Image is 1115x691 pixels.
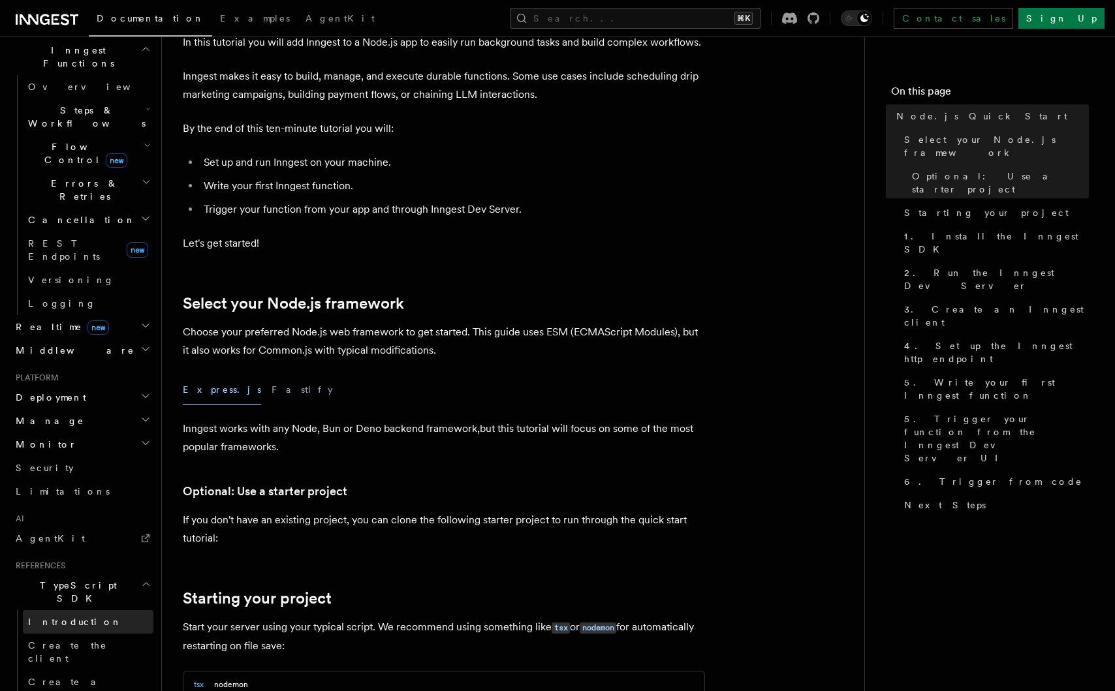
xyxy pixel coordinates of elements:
span: Realtime [10,320,109,333]
a: Starting your project [899,201,1089,224]
a: Documentation [89,4,212,37]
p: Start your server using your typical script. We recommend using something like or for automatical... [183,618,705,655]
span: Manage [10,414,84,427]
span: Limitations [16,486,110,497]
span: Security [16,463,74,473]
button: Express.js [183,375,261,405]
span: 3. Create an Inngest client [904,303,1089,329]
p: Inngest makes it easy to build, manage, and execute durable functions. Some use cases include sch... [183,67,705,104]
a: Create the client [23,634,153,670]
span: References [10,560,65,571]
span: Flow Control [23,140,144,166]
span: TypeScript SDK [10,579,141,605]
button: Middleware [10,339,153,362]
a: Limitations [10,480,153,503]
a: REST Endpointsnew [23,232,153,268]
p: Let's get started! [183,234,705,253]
span: 1. Install the Inngest SDK [904,230,1089,256]
span: Inngest Functions [10,44,141,70]
span: 6. Trigger from code [904,475,1082,488]
li: Trigger your function from your app and through Inngest Dev Server. [200,200,705,219]
a: Next Steps [899,493,1089,517]
span: 4. Set up the Inngest http endpoint [904,339,1089,365]
a: Optional: Use a starter project [907,164,1089,201]
span: 2. Run the Inngest Dev Server [904,266,1089,292]
a: 2. Run the Inngest Dev Server [899,261,1089,298]
span: Documentation [97,13,204,23]
span: Steps & Workflows [23,104,146,130]
button: Search...⌘K [510,8,761,29]
a: nodemon [580,621,616,633]
a: 5. Trigger your function from the Inngest Dev Server UI [899,407,1089,470]
a: Examples [212,4,298,35]
a: Overview [23,75,153,99]
a: 5. Write your first Inngest function [899,371,1089,407]
button: Deployment [10,386,153,409]
code: nodemon [580,622,616,634]
button: Flow Controlnew [23,135,153,172]
a: Versioning [23,268,153,292]
span: 5. Trigger your function from the Inngest Dev Server UI [904,412,1089,465]
span: Introduction [28,617,122,627]
a: Contact sales [894,8,1013,29]
button: Manage [10,409,153,433]
span: new [106,153,127,168]
button: Inngest Functions [10,38,153,75]
kbd: ⌘K [734,12,753,25]
p: In this tutorial you will add Inngest to a Node.js app to easily run background tasks and build c... [183,33,705,52]
a: AgentKit [10,527,153,550]
a: Security [10,456,153,480]
a: Optional: Use a starter project [183,482,347,500]
span: Overview [28,82,163,92]
span: Cancellation [23,213,136,226]
a: 6. Trigger from code [899,470,1089,493]
a: Logging [23,292,153,315]
span: 5. Write your first Inngest function [904,376,1089,402]
span: Optional: Use a starter project [912,170,1089,196]
div: Inngest Functions [10,75,153,315]
span: Middleware [10,344,134,357]
span: AgentKit [16,533,85,544]
li: Write your first Inngest function. [200,177,705,195]
span: Deployment [10,391,86,404]
span: new [127,242,148,258]
button: Fastify [272,375,333,405]
a: Starting your project [183,589,332,607]
code: tsx [552,622,570,634]
a: Select your Node.js framework [183,294,404,313]
p: If you don't have an existing project, you can clone the following starter project to run through... [183,511,705,547]
button: Monitor [10,433,153,456]
p: By the end of this ten-minute tutorial you will: [183,119,705,138]
h4: On this page [891,84,1089,104]
span: Logging [28,298,96,309]
span: Examples [220,13,290,23]
button: Toggle dark mode [841,10,872,26]
p: Choose your preferred Node.js web framework to get started. This guide uses ESM (ECMAScript Modul... [183,323,705,360]
span: Platform [10,373,59,383]
a: tsx [552,621,570,633]
a: Node.js Quick Start [891,104,1089,128]
span: Starting your project [904,206,1069,219]
span: AI [10,514,24,524]
span: Next Steps [904,499,986,512]
span: Select your Node.js framework [904,133,1089,159]
button: Cancellation [23,208,153,232]
a: Sign Up [1018,8,1105,29]
span: AgentKit [306,13,375,23]
a: Introduction [23,610,153,634]
span: Versioning [28,275,114,285]
button: TypeScript SDK [10,574,153,610]
li: Set up and run Inngest on your machine. [200,153,705,172]
span: Node.js Quick Start [896,110,1067,123]
a: 1. Install the Inngest SDK [899,224,1089,261]
a: 4. Set up the Inngest http endpoint [899,334,1089,371]
p: Inngest works with any Node, Bun or Deno backend framework,but this tutorial will focus on some o... [183,420,705,456]
span: REST Endpoints [28,238,100,262]
a: AgentKit [298,4,383,35]
span: Create the client [28,640,107,664]
button: Steps & Workflows [23,99,153,135]
button: Errors & Retries [23,172,153,208]
a: 3. Create an Inngest client [899,298,1089,334]
span: Monitor [10,438,77,451]
span: new [87,320,109,335]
